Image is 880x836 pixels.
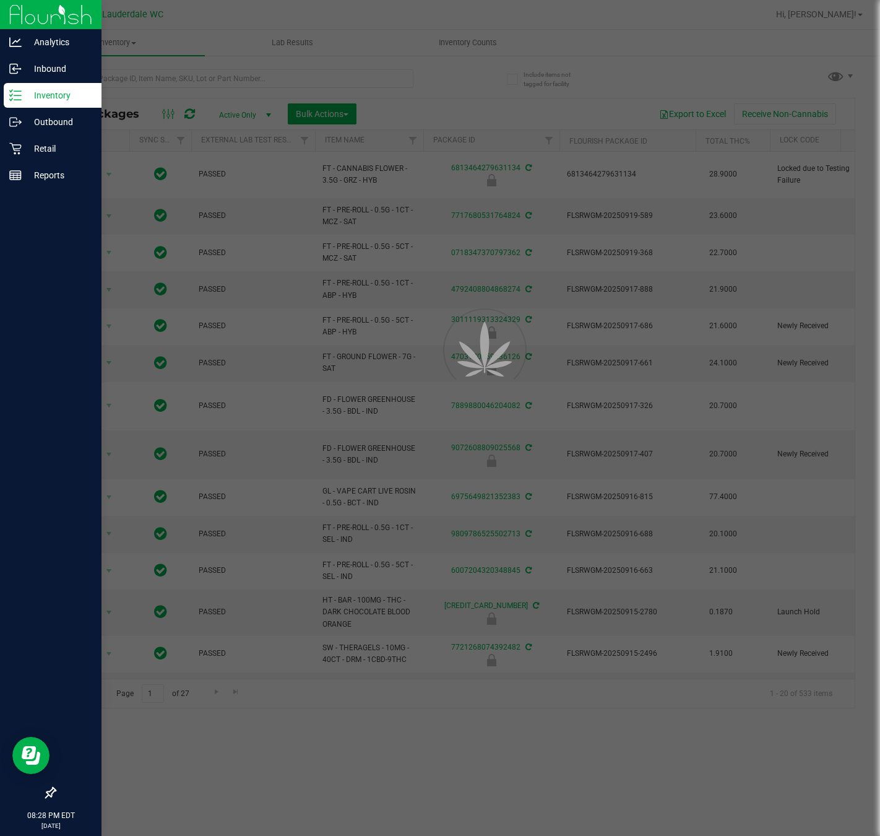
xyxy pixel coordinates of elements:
inline-svg: Retail [9,142,22,155]
p: Inventory [22,88,96,103]
p: [DATE] [6,821,96,830]
p: Inbound [22,61,96,76]
inline-svg: Inbound [9,63,22,75]
inline-svg: Outbound [9,116,22,128]
p: Reports [22,168,96,183]
iframe: Resource center [12,737,50,774]
inline-svg: Inventory [9,89,22,102]
p: 08:28 PM EDT [6,810,96,821]
inline-svg: Analytics [9,36,22,48]
p: Outbound [22,115,96,129]
p: Retail [22,141,96,156]
inline-svg: Reports [9,169,22,181]
p: Analytics [22,35,96,50]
